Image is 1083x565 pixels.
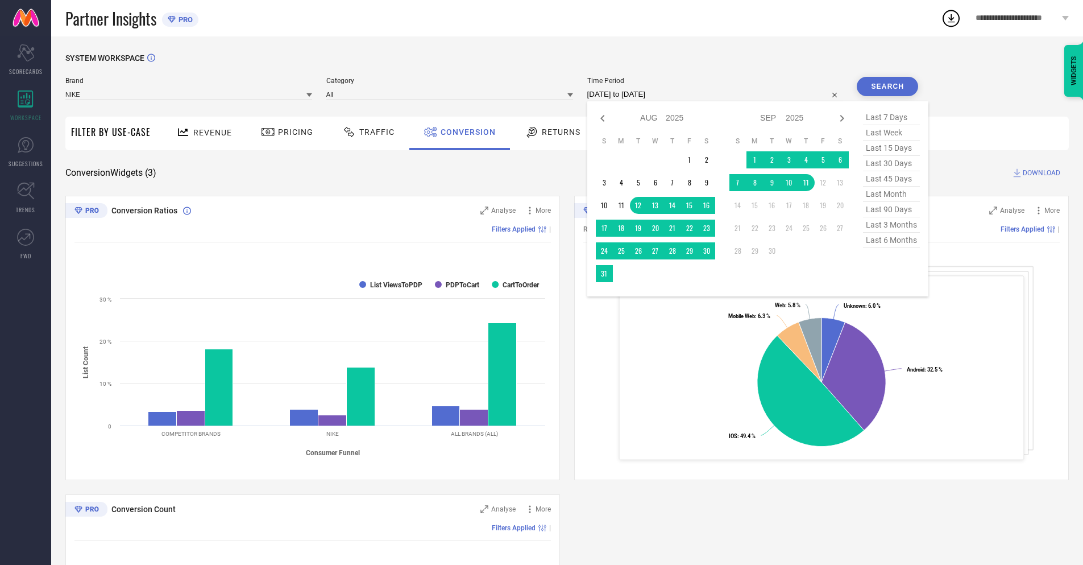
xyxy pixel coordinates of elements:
[941,8,961,28] div: Open download list
[907,366,943,373] text: : 32.5 %
[729,433,756,439] text: : 49.4 %
[728,313,770,319] text: : 6.3 %
[65,203,107,220] div: Premium
[781,137,798,146] th: Wednesday
[536,207,551,215] span: More
[16,205,35,214] span: TRENDS
[729,220,746,237] td: Sun Sep 21 2025
[108,423,111,430] text: 0
[65,77,312,85] span: Brand
[647,220,664,237] td: Wed Aug 20 2025
[1000,207,1024,215] span: Analyse
[306,449,360,457] tspan: Consumer Funnel
[176,15,193,24] span: PRO
[647,197,664,214] td: Wed Aug 13 2025
[587,77,843,85] span: Time Period
[613,220,630,237] td: Mon Aug 18 2025
[9,159,43,168] span: SUGGESTIONS
[844,303,881,309] text: : 6.0 %
[278,127,313,137] span: Pricing
[65,167,156,179] span: Conversion Widgets ( 3 )
[729,137,746,146] th: Sunday
[596,174,613,191] td: Sun Aug 03 2025
[587,88,843,101] input: Select time period
[698,242,715,259] td: Sat Aug 30 2025
[82,346,90,378] tspan: List Count
[613,174,630,191] td: Mon Aug 04 2025
[65,7,156,30] span: Partner Insights
[536,505,551,513] span: More
[647,242,664,259] td: Wed Aug 27 2025
[630,220,647,237] td: Tue Aug 19 2025
[647,174,664,191] td: Wed Aug 06 2025
[370,281,422,289] text: List ViewsToPDP
[630,174,647,191] td: Tue Aug 05 2025
[613,137,630,146] th: Monday
[630,242,647,259] td: Tue Aug 26 2025
[863,217,920,233] span: last 3 months
[746,151,764,168] td: Mon Sep 01 2025
[596,220,613,237] td: Sun Aug 17 2025
[746,174,764,191] td: Mon Sep 08 2025
[798,151,815,168] td: Thu Sep 04 2025
[65,53,144,63] span: SYSTEM WORKSPACE
[613,242,630,259] td: Mon Aug 25 2025
[764,151,781,168] td: Tue Sep 02 2025
[20,251,31,260] span: FWD
[698,137,715,146] th: Saturday
[446,281,479,289] text: PDPToCart
[441,127,496,137] span: Conversion
[503,281,540,289] text: CartToOrder
[764,174,781,191] td: Tue Sep 09 2025
[781,220,798,237] td: Wed Sep 24 2025
[698,197,715,214] td: Sat Aug 16 2025
[798,137,815,146] th: Thursday
[664,137,681,146] th: Thursday
[111,505,176,514] span: Conversion Count
[542,127,580,137] span: Returns
[111,206,177,215] span: Conversion Ratios
[681,220,698,237] td: Fri Aug 22 2025
[832,197,849,214] td: Sat Sep 20 2025
[764,137,781,146] th: Tuesday
[681,174,698,191] td: Fri Aug 08 2025
[492,225,536,233] span: Filters Applied
[844,303,865,309] tspan: Unknown
[451,431,498,437] text: ALL BRANDS (ALL)
[480,207,488,215] svg: Zoom
[798,174,815,191] td: Thu Sep 11 2025
[764,242,781,259] td: Tue Sep 30 2025
[596,112,609,125] div: Previous month
[681,137,698,146] th: Friday
[729,197,746,214] td: Sun Sep 14 2025
[1044,207,1060,215] span: More
[583,225,639,233] span: Revenue (% share)
[775,302,800,308] text: : 5.8 %
[681,151,698,168] td: Fri Aug 01 2025
[480,505,488,513] svg: Zoom
[492,524,536,532] span: Filters Applied
[99,381,111,387] text: 10 %
[815,151,832,168] td: Fri Sep 05 2025
[832,151,849,168] td: Sat Sep 06 2025
[99,296,111,303] text: 30 %
[863,202,920,217] span: last 90 days
[664,174,681,191] td: Thu Aug 07 2025
[193,128,232,137] span: Revenue
[1023,167,1060,179] span: DOWNLOAD
[764,220,781,237] td: Tue Sep 23 2025
[574,203,616,220] div: Premium
[764,197,781,214] td: Tue Sep 16 2025
[729,242,746,259] td: Sun Sep 28 2025
[857,77,918,96] button: Search
[863,141,920,156] span: last 15 days
[9,67,43,76] span: SCORECARDS
[815,197,832,214] td: Fri Sep 19 2025
[775,302,785,308] tspan: Web
[1001,225,1044,233] span: Filters Applied
[781,151,798,168] td: Wed Sep 03 2025
[664,242,681,259] td: Thu Aug 28 2025
[728,313,755,319] tspan: Mobile Web
[781,174,798,191] td: Wed Sep 10 2025
[832,174,849,191] td: Sat Sep 13 2025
